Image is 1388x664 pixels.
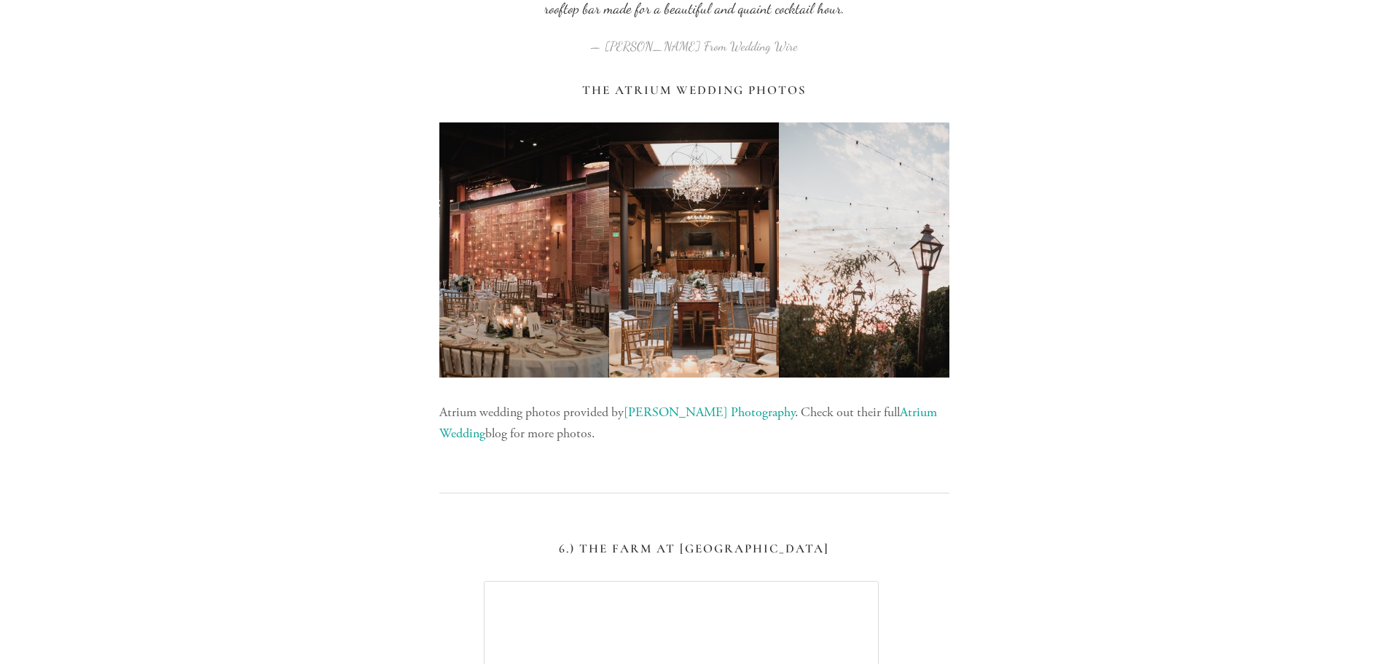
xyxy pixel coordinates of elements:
[463,21,926,58] figcaption: — [PERSON_NAME] From Wedding Wire
[439,402,949,445] p: Atrium wedding photos provided by . Check out their full blog for more photos.
[439,542,949,556] h3: 6.) The Farm at [GEOGRAPHIC_DATA]
[779,122,1161,378] img: Rooftop cocktail hour at the Atrium in Milwaukee
[439,404,940,442] a: Atrium Wedding
[624,404,795,421] a: [PERSON_NAME] Photography
[439,83,949,98] h3: The Atrium Wedding Photos
[609,122,779,378] img: Reception space at the Atrium in Milwaukee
